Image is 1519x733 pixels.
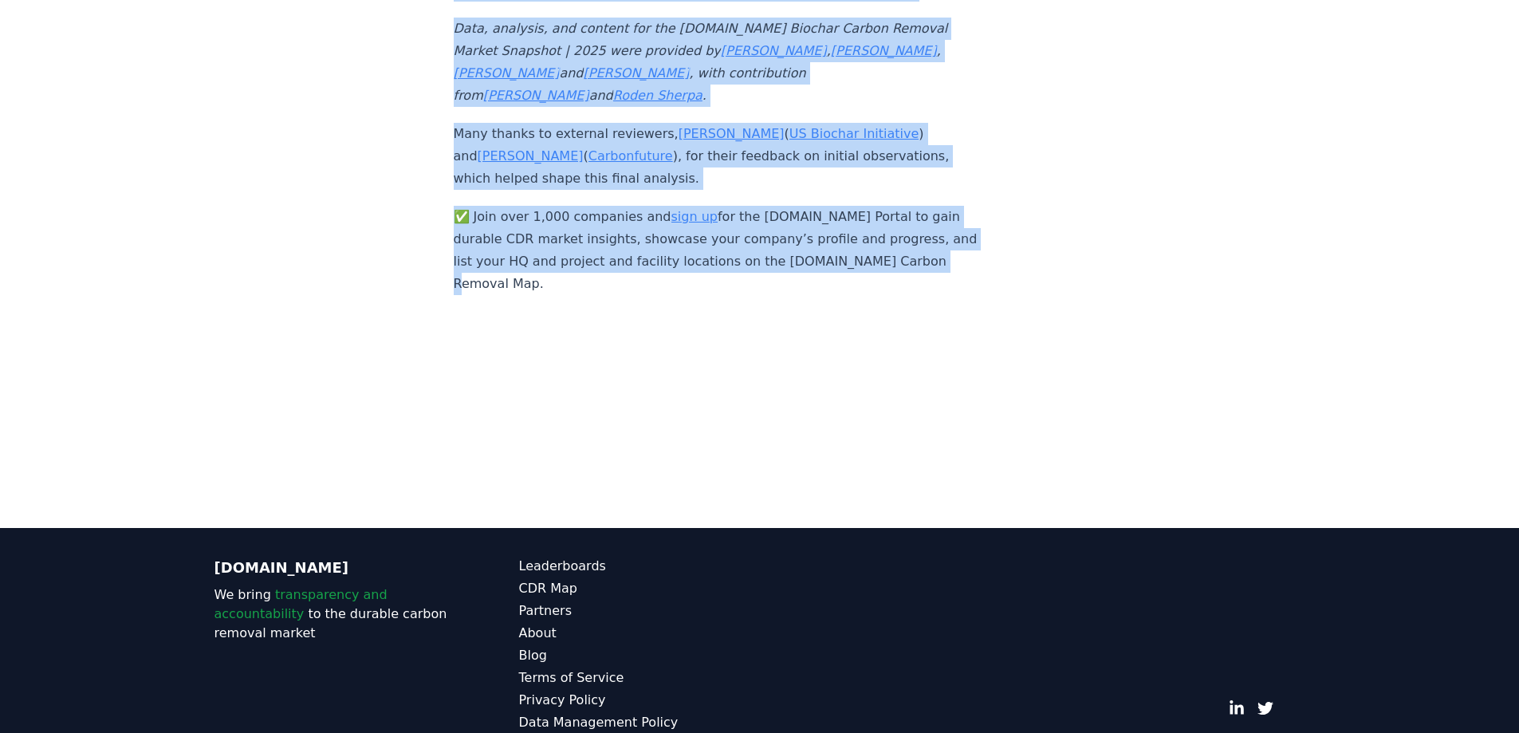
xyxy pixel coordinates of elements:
a: Privacy Policy [519,691,760,710]
a: About [519,624,760,643]
a: Roden Sherpa [613,88,702,103]
p: We bring to the durable carbon removal market [214,585,455,643]
a: [PERSON_NAME] [454,65,560,81]
p: [DOMAIN_NAME] [214,557,455,579]
a: [PERSON_NAME] [721,43,827,58]
a: [PERSON_NAME] [478,148,584,164]
a: sign up [671,209,718,224]
p: Many thanks to external reviewers, ( ) and ( ), for their feedback on initial observations, which... [454,123,982,190]
a: Terms of Service [519,668,760,688]
span: transparency and accountability [214,587,388,621]
a: CDR Map [519,579,760,598]
a: Blog [519,646,760,665]
p: ✅ Join over 1,000 companies and for the [DOMAIN_NAME] Portal to gain durable CDR market insights,... [454,206,982,317]
a: Carbonfuture [588,148,673,164]
a: [PERSON_NAME] [679,126,785,141]
a: LinkedIn [1229,700,1245,716]
em: Data, analysis, and content for the [DOMAIN_NAME] Biochar Carbon Removal Market Snapshot | 2025 w... [454,21,948,103]
a: [PERSON_NAME] [831,43,937,58]
a: [PERSON_NAME] [483,88,589,103]
a: Twitter [1257,700,1273,716]
a: US Biochar Initiative [789,126,919,141]
a: Data Management Policy [519,713,760,732]
a: Leaderboards [519,557,760,576]
a: Partners [519,601,760,621]
a: [PERSON_NAME] [584,65,690,81]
